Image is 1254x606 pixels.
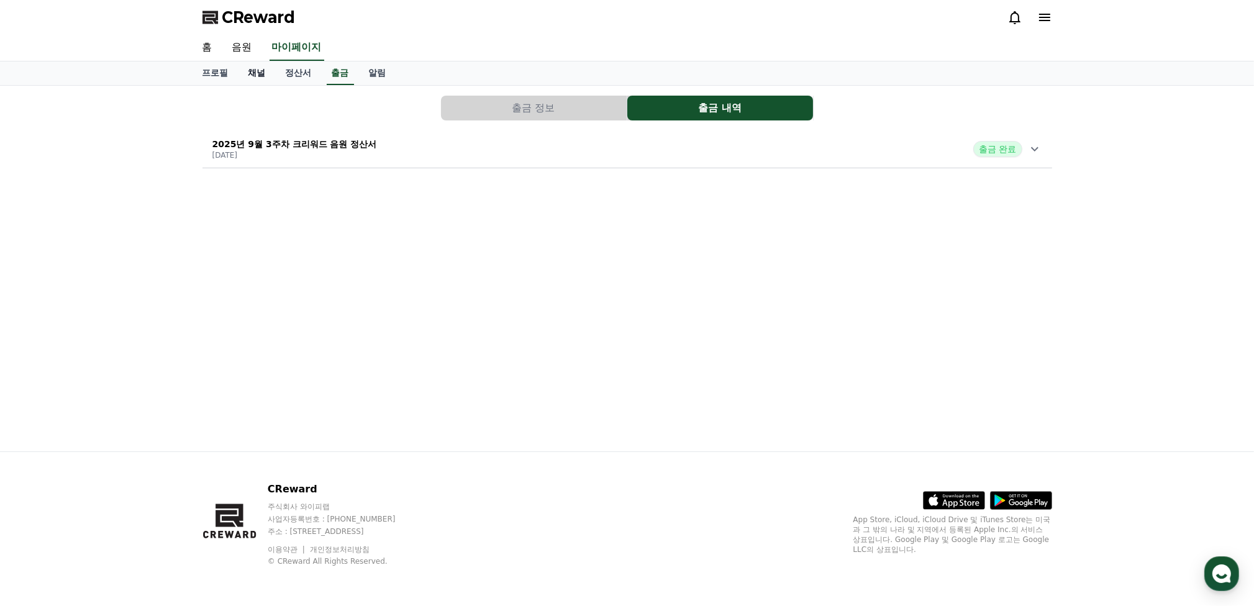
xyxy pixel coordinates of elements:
a: 마이페이지 [270,35,324,61]
span: CReward [222,7,296,27]
p: 사업자등록번호 : [PHONE_NUMBER] [268,514,419,524]
p: App Store, iCloud, iCloud Drive 및 iTunes Store는 미국과 그 밖의 나라 및 지역에서 등록된 Apple Inc.의 서비스 상표입니다. Goo... [853,515,1052,554]
a: 대화 [82,394,160,425]
p: 주식회사 와이피랩 [268,502,419,512]
button: 출금 내역 [627,96,813,120]
p: [DATE] [212,150,377,160]
a: 설정 [160,394,239,425]
span: 출금 완료 [973,141,1022,157]
a: 홈 [4,394,82,425]
p: © CReward All Rights Reserved. [268,556,419,566]
a: 개인정보처리방침 [310,545,370,554]
a: 프로필 [193,61,239,85]
p: CReward [268,482,419,497]
button: 출금 정보 [441,96,627,120]
a: CReward [202,7,296,27]
a: 알림 [359,61,396,85]
button: 2025년 9월 3주차 크리워드 음원 정산서 [DATE] 출금 완료 [202,130,1052,168]
a: 음원 [222,35,262,61]
span: 설정 [192,412,207,422]
span: 대화 [114,413,129,423]
a: 출금 [327,61,354,85]
p: 주소 : [STREET_ADDRESS] [268,527,419,536]
a: 홈 [193,35,222,61]
a: 이용약관 [268,545,307,554]
a: 채널 [239,61,276,85]
span: 홈 [39,412,47,422]
p: 2025년 9월 3주차 크리워드 음원 정산서 [212,138,377,150]
a: 정산서 [276,61,322,85]
a: 출금 내역 [627,96,814,120]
